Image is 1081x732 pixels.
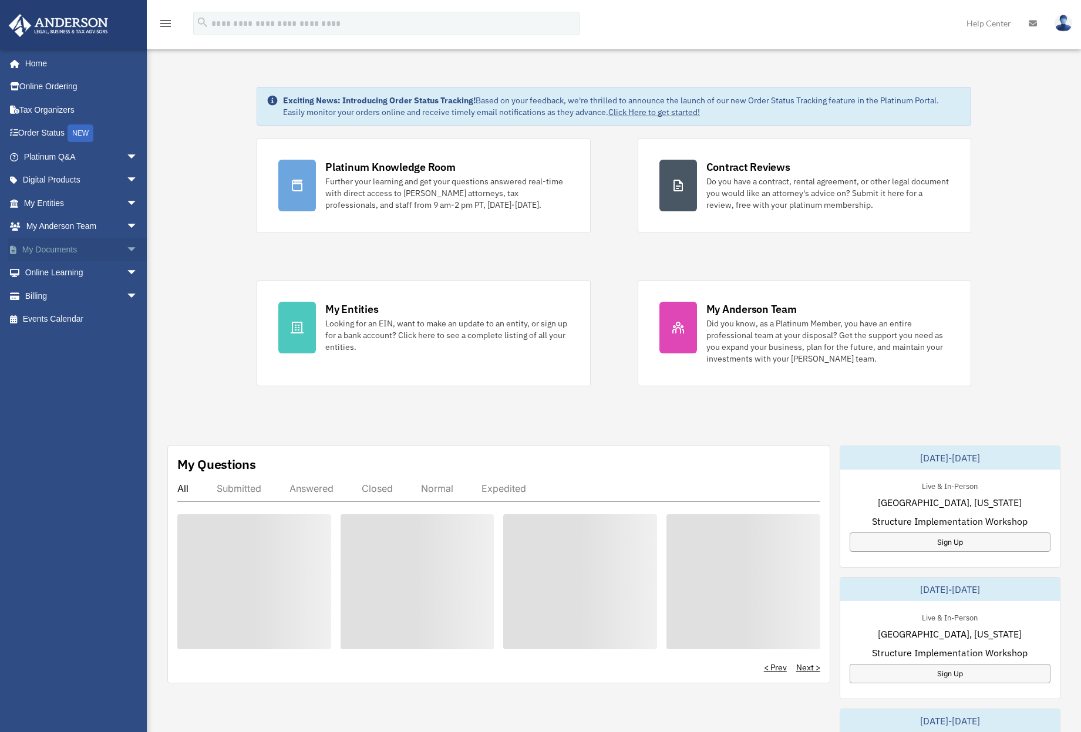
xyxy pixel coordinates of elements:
a: My Anderson Team Did you know, as a Platinum Member, you have an entire professional team at your... [638,280,971,386]
div: All [177,483,188,494]
div: Answered [289,483,334,494]
i: search [196,16,209,29]
a: Platinum Knowledge Room Further your learning and get your questions answered real-time with dire... [257,138,590,233]
span: arrow_drop_down [126,215,150,239]
a: Next > [796,662,820,673]
span: arrow_drop_down [126,191,150,215]
a: Sign Up [850,532,1050,552]
div: Live & In-Person [912,479,987,491]
i: menu [159,16,173,31]
div: [DATE]-[DATE] [840,446,1060,470]
span: Structure Implementation Workshop [872,646,1028,660]
div: My Questions [177,456,256,473]
div: [DATE]-[DATE] [840,578,1060,601]
span: arrow_drop_down [126,168,150,193]
a: < Prev [764,662,787,673]
div: NEW [68,124,93,142]
div: Submitted [217,483,261,494]
a: My Documentsarrow_drop_down [8,238,156,261]
div: Contract Reviews [706,160,790,174]
span: arrow_drop_down [126,284,150,308]
img: User Pic [1055,15,1072,32]
a: Sign Up [850,664,1050,683]
div: Closed [362,483,393,494]
a: Online Learningarrow_drop_down [8,261,156,285]
div: Do you have a contract, rental agreement, or other legal document you would like an attorney's ad... [706,176,949,211]
a: Platinum Q&Aarrow_drop_down [8,145,156,168]
div: Platinum Knowledge Room [325,160,456,174]
span: arrow_drop_down [126,238,150,262]
div: Live & In-Person [912,610,987,623]
div: Based on your feedback, we're thrilled to announce the launch of our new Order Status Tracking fe... [283,95,961,118]
a: menu [159,21,173,31]
span: Structure Implementation Workshop [872,514,1028,528]
a: Click Here to get started! [608,107,700,117]
strong: Exciting News: Introducing Order Status Tracking! [283,95,476,106]
a: Tax Organizers [8,98,156,122]
a: Home [8,52,150,75]
a: My Anderson Teamarrow_drop_down [8,215,156,238]
span: [GEOGRAPHIC_DATA], [US_STATE] [878,627,1022,641]
a: Billingarrow_drop_down [8,284,156,308]
div: My Entities [325,302,378,316]
div: Further your learning and get your questions answered real-time with direct access to [PERSON_NAM... [325,176,568,211]
a: Contract Reviews Do you have a contract, rental agreement, or other legal document you would like... [638,138,971,233]
a: Events Calendar [8,308,156,331]
a: Online Ordering [8,75,156,99]
img: Anderson Advisors Platinum Portal [5,14,112,37]
a: Digital Productsarrow_drop_down [8,168,156,192]
a: Order StatusNEW [8,122,156,146]
span: [GEOGRAPHIC_DATA], [US_STATE] [878,495,1022,510]
a: My Entities Looking for an EIN, want to make an update to an entity, or sign up for a bank accoun... [257,280,590,386]
div: Did you know, as a Platinum Member, you have an entire professional team at your disposal? Get th... [706,318,949,365]
div: Normal [421,483,453,494]
a: My Entitiesarrow_drop_down [8,191,156,215]
div: Expedited [481,483,526,494]
span: arrow_drop_down [126,261,150,285]
span: arrow_drop_down [126,145,150,169]
div: My Anderson Team [706,302,797,316]
div: Looking for an EIN, want to make an update to an entity, or sign up for a bank account? Click her... [325,318,568,353]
